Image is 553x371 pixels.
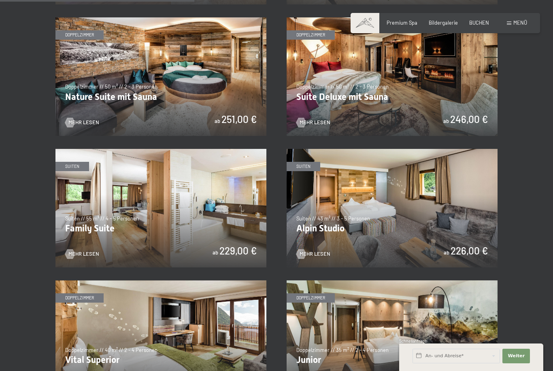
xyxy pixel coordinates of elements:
a: Family Suite [55,149,266,153]
span: Weiter [508,353,525,359]
span: Mehr Lesen [68,250,99,258]
img: Alpin Studio [287,149,498,267]
img: Nature Suite mit Sauna [55,17,266,136]
span: Mehr Lesen [300,119,330,126]
a: Mehr Lesen [65,250,99,258]
span: Mehr Lesen [300,250,330,258]
a: Mehr Lesen [65,119,99,126]
a: Vital Superior [55,280,266,284]
a: Premium Spa [387,19,417,26]
span: Mehr Lesen [68,119,99,126]
button: Weiter [502,349,530,363]
a: Junior [287,280,498,284]
a: Mehr Lesen [296,250,330,258]
img: Suite Deluxe mit Sauna [287,17,498,136]
a: Alpin Studio [287,149,498,153]
a: Bildergalerie [429,19,458,26]
span: Menü [513,19,527,26]
a: Suite Deluxe mit Sauna [287,17,498,21]
a: BUCHEN [469,19,489,26]
img: Family Suite [55,149,266,267]
span: Schnellanfrage [399,339,427,343]
a: Nature Suite mit Sauna [55,17,266,21]
a: Mehr Lesen [296,119,330,126]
